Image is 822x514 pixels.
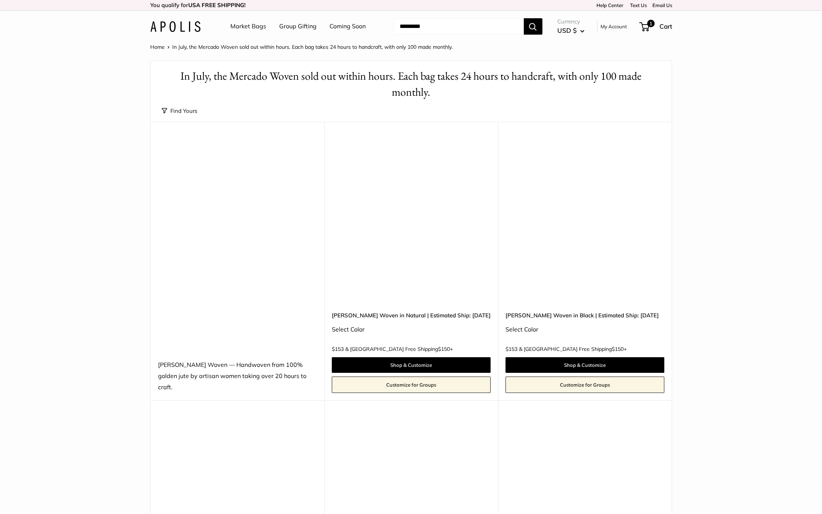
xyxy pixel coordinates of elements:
span: & [GEOGRAPHIC_DATA] Free Shipping + [519,346,627,352]
span: & [GEOGRAPHIC_DATA] Free Shipping + [345,346,453,352]
a: Market Bags [230,21,266,32]
span: $153 [332,346,344,352]
input: Search... [394,18,524,35]
a: Group Gifting [279,21,316,32]
button: Search [524,18,542,35]
span: $153 [506,346,517,352]
div: [PERSON_NAME] Woven — Handwoven from 100% golden jute by artisan women taking over 20 hours to cr... [158,359,317,393]
button: USD $ [557,25,585,37]
a: Mercado Woven in Natural | Estimated Ship: Oct. 19thMercado Woven in Natural | Estimated Ship: Oc... [332,140,491,299]
strong: USA FREE SHIPPING! [188,1,246,9]
span: In July, the Mercado Woven sold out within hours. Each bag takes 24 hours to handcraft, with only... [172,44,453,50]
span: $150 [612,346,624,352]
a: Customize for Groups [506,377,664,393]
div: Select Color [332,324,491,335]
a: Home [150,44,165,50]
a: [PERSON_NAME] Woven in Black | Estimated Ship: [DATE] [506,311,664,320]
span: Cart [659,22,672,30]
a: My Account [601,22,627,31]
a: Text Us [630,2,647,8]
div: Select Color [506,324,664,335]
a: Shop & Customize [332,357,491,373]
img: Apolis [150,21,201,32]
h1: In July, the Mercado Woven sold out within hours. Each bag takes 24 hours to handcraft, with only... [162,68,661,100]
a: [PERSON_NAME] Woven in Natural | Estimated Ship: [DATE] [332,311,491,320]
a: 1 Cart [640,20,672,32]
a: Customize for Groups [332,377,491,393]
a: Shop & Customize [506,357,664,373]
span: $150 [438,346,450,352]
span: 1 [647,20,654,27]
button: Find Yours [162,106,197,116]
a: Email Us [652,2,672,8]
span: Currency [557,16,585,27]
a: Mercado Woven in Black | Estimated Ship: Oct. 19thMercado Woven in Black | Estimated Ship: Oct. 19th [506,140,664,299]
a: Coming Soon [330,21,366,32]
nav: Breadcrumb [150,42,453,52]
a: Help Center [596,2,623,8]
span: USD $ [557,26,577,34]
